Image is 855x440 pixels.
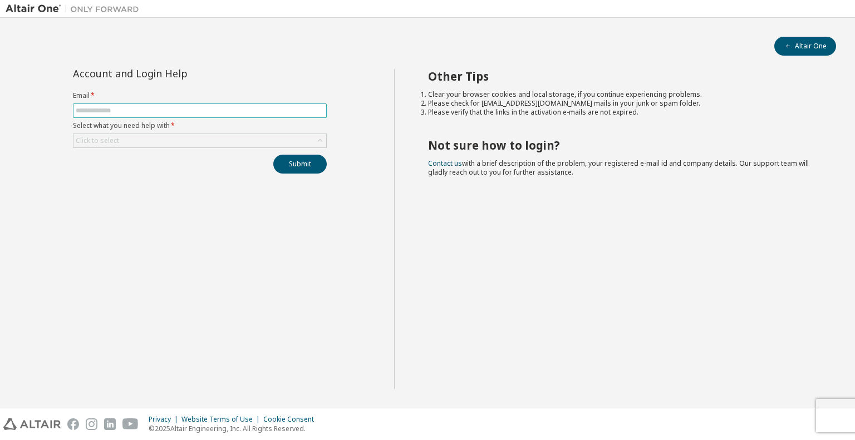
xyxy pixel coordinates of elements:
img: linkedin.svg [104,418,116,430]
label: Email [73,91,327,100]
button: Submit [273,155,327,174]
button: Altair One [774,37,836,56]
div: Click to select [73,134,326,147]
a: Contact us [428,159,462,168]
span: with a brief description of the problem, your registered e-mail id and company details. Our suppo... [428,159,809,177]
label: Select what you need help with [73,121,327,130]
img: youtube.svg [122,418,139,430]
div: Website Terms of Use [181,415,263,424]
div: Cookie Consent [263,415,321,424]
img: facebook.svg [67,418,79,430]
img: altair_logo.svg [3,418,61,430]
h2: Not sure how to login? [428,138,817,152]
img: Altair One [6,3,145,14]
li: Clear your browser cookies and local storage, if you continue experiencing problems. [428,90,817,99]
div: Account and Login Help [73,69,276,78]
div: Click to select [76,136,119,145]
p: © 2025 Altair Engineering, Inc. All Rights Reserved. [149,424,321,433]
img: instagram.svg [86,418,97,430]
div: Privacy [149,415,181,424]
li: Please verify that the links in the activation e-mails are not expired. [428,108,817,117]
h2: Other Tips [428,69,817,83]
li: Please check for [EMAIL_ADDRESS][DOMAIN_NAME] mails in your junk or spam folder. [428,99,817,108]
